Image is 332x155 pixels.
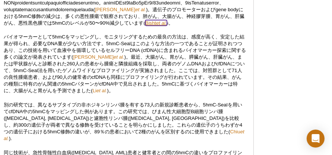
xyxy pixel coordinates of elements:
[92,88,107,93] a: Liet al.
[73,54,124,60] a: [PERSON_NAME]et al.
[156,20,167,26] em: et al.
[114,54,124,60] em: et al.
[145,20,167,26] a: Bishtet al.
[4,129,244,141] em: et al.
[135,7,146,12] em: et al.
[4,34,246,94] p: バイオマーカーとして5hmCをマッピングし、モニタリングするための最良の方法は、感度が高く、安定した結果が得られ、必要なDNA量が少ない方法です。5hmC-Sealはこのような方法の一つであるこ...
[97,88,107,93] em: et al.
[4,102,246,142] p: 別の研究では、異なるサブタイプの非ホジキンリンパ腫を有する73人の新規診断患者から、5hmC-Sealを用いてcfDNA中の5hmCをマッピングした例があります。この研究では、びまん性大細胞型B...
[95,7,146,12] a: [PERSON_NAME]et al.
[307,130,325,148] div: Open Intercom Messenger
[4,129,244,141] a: Chiuet al.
